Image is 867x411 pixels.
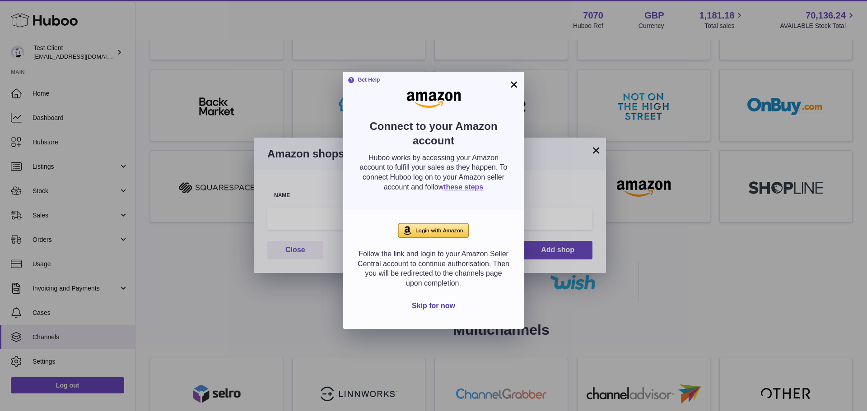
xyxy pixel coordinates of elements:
p: Follow the link and login to your Amazon Seller Central account to continue authorisation. Then y... [357,249,510,288]
button: Skip for now [394,297,473,315]
strong: Get Help [348,76,380,83]
button: × [508,79,519,90]
p: Huboo works by accessing your Amazon account to fulfill your sales as they happen. To connect Hub... [357,153,510,192]
h2: Connect to your Amazon account [357,119,510,153]
a: these steps [443,183,483,191]
img: Login to Amazon [398,223,469,238]
img: Amazon logo [395,90,472,108]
